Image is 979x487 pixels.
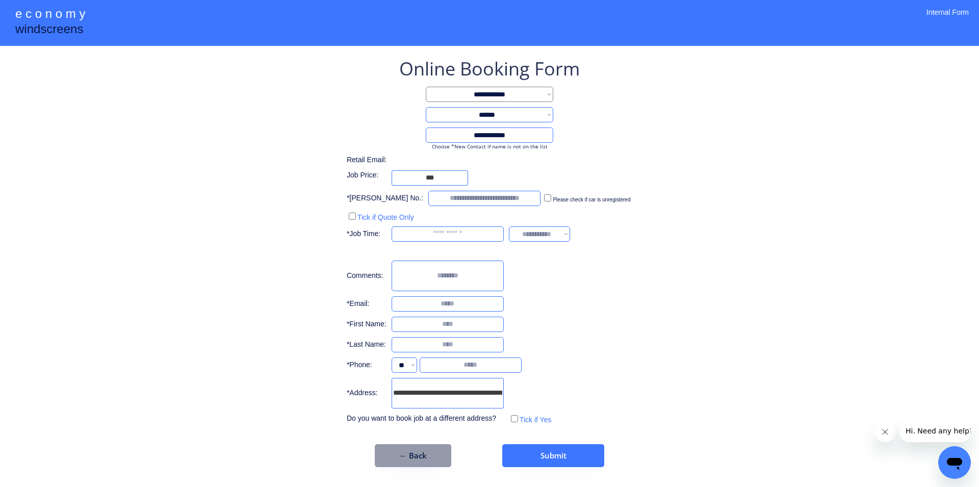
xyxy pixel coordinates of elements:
div: Do you want to book job at a different address? [347,414,504,424]
span: Hi. Need any help? [6,7,73,15]
div: *Last Name: [347,340,387,350]
div: *Email: [347,299,387,309]
div: *[PERSON_NAME] No.: [347,193,423,203]
iframe: Button to launch messaging window [938,446,971,479]
div: Internal Form [926,8,969,31]
div: Job Price: [347,170,387,181]
button: ← Back [375,444,451,467]
div: *First Name: [347,319,387,329]
div: Choose *New Contact if name is not on the list [426,143,553,150]
div: *Phone: [347,360,387,370]
label: Tick if Yes [520,416,552,424]
div: *Job Time: [347,229,387,239]
div: *Address: [347,388,387,398]
div: e c o n o m y [15,5,85,24]
div: windscreens [15,20,83,40]
label: Please check if car is unregistered [553,197,630,202]
label: Tick if Quote Only [357,213,414,221]
iframe: Close message [875,422,895,442]
div: Retail Email: [347,155,398,165]
iframe: Message from company [899,420,971,442]
button: Submit [502,444,604,467]
div: Online Booking Form [399,56,580,82]
div: Comments: [347,271,387,281]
